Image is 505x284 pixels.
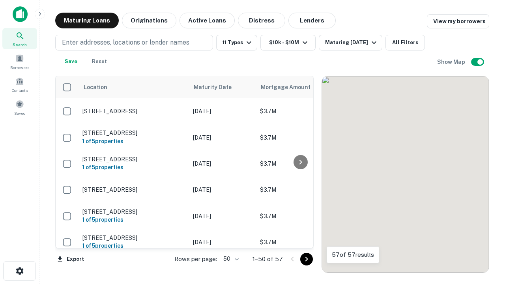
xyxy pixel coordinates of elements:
[82,137,185,146] h6: 1 of 5 properties
[260,238,339,247] p: $3.7M
[193,159,252,168] p: [DATE]
[260,212,339,220] p: $3.7M
[55,253,86,265] button: Export
[220,253,240,265] div: 50
[180,13,235,28] button: Active Loans
[174,254,217,264] p: Rows per page:
[2,74,37,95] a: Contacts
[62,38,189,47] p: Enter addresses, locations or lender names
[55,35,213,50] button: Enter addresses, locations or lender names
[193,238,252,247] p: [DATE]
[238,13,285,28] button: Distress
[260,35,316,50] button: $10k - $10M
[322,76,489,273] div: 0 0
[2,51,37,72] a: Borrowers
[12,87,28,93] span: Contacts
[260,133,339,142] p: $3.7M
[82,208,185,215] p: [STREET_ADDRESS]
[82,163,185,172] h6: 1 of 5 properties
[332,250,374,260] p: 57 of 57 results
[437,58,466,66] h6: Show Map
[260,107,339,116] p: $3.7M
[83,82,107,92] span: Location
[252,254,283,264] p: 1–50 of 57
[82,241,185,250] h6: 1 of 5 properties
[193,185,252,194] p: [DATE]
[2,97,37,118] a: Saved
[260,185,339,194] p: $3.7M
[256,76,343,98] th: Mortgage Amount
[87,54,112,69] button: Reset
[82,186,185,193] p: [STREET_ADDRESS]
[58,54,84,69] button: Save your search to get updates of matches that match your search criteria.
[55,13,119,28] button: Maturing Loans
[189,76,256,98] th: Maturity Date
[300,253,313,265] button: Go to next page
[79,76,189,98] th: Location
[261,82,321,92] span: Mortgage Amount
[194,82,242,92] span: Maturity Date
[14,110,26,116] span: Saved
[427,14,489,28] a: View my borrowers
[2,28,37,49] a: Search
[260,159,339,168] p: $3.7M
[82,156,185,163] p: [STREET_ADDRESS]
[216,35,257,50] button: 11 Types
[319,35,382,50] button: Maturing [DATE]
[385,35,425,50] button: All Filters
[325,38,379,47] div: Maturing [DATE]
[82,234,185,241] p: [STREET_ADDRESS]
[466,196,505,234] iframe: Chat Widget
[82,108,185,115] p: [STREET_ADDRESS]
[193,133,252,142] p: [DATE]
[122,13,176,28] button: Originations
[13,6,28,22] img: capitalize-icon.png
[10,64,29,71] span: Borrowers
[193,212,252,220] p: [DATE]
[82,129,185,136] p: [STREET_ADDRESS]
[13,41,27,48] span: Search
[82,215,185,224] h6: 1 of 5 properties
[193,107,252,116] p: [DATE]
[288,13,336,28] button: Lenders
